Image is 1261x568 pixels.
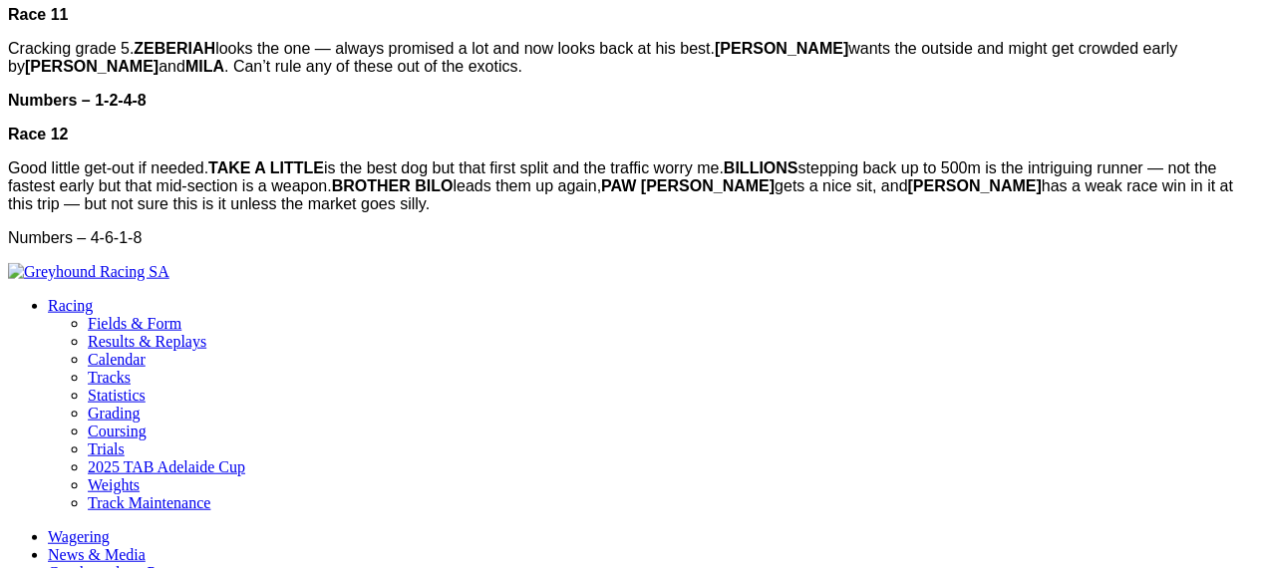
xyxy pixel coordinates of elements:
span: Numbers – 1-2-4-8 [8,92,147,109]
strong: [PERSON_NAME] [907,177,1041,194]
strong: [PERSON_NAME] [25,58,158,75]
a: Trials [88,440,125,457]
a: Coursing [88,423,147,439]
span: Race 12 [8,126,69,142]
strong: PAW [PERSON_NAME] [601,177,775,194]
strong: ZEBERIAH [134,40,215,57]
span: Numbers – 4-6-1-8 [8,229,142,246]
a: Results & Replays [88,333,206,350]
a: 2025 TAB Adelaide Cup [88,458,245,475]
strong: [PERSON_NAME] [715,40,848,57]
a: Grading [88,405,140,422]
a: Statistics [88,387,146,404]
span: Good little get-out if needed. is the best dog but that first split and the traffic worry me. ste... [8,159,1233,212]
strong: BILLIONS [724,159,798,176]
a: Track Maintenance [88,494,210,511]
strong: BROTHER [332,177,411,194]
img: Greyhound Racing SA [8,263,169,281]
a: Wagering [48,528,110,545]
a: News & Media [48,546,146,563]
span: Cracking grade 5. looks the one — always promised a lot and now looks back at his best. wants the... [8,40,1177,75]
strong: BILO [415,177,453,194]
span: Race 11 [8,6,69,23]
a: Racing [48,297,93,314]
a: Fields & Form [88,315,181,332]
strong: TAKE A LITTLE [208,159,324,176]
a: Calendar [88,351,146,368]
strong: MILA [185,58,224,75]
a: Weights [88,476,140,493]
a: Tracks [88,369,131,386]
